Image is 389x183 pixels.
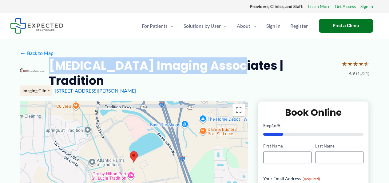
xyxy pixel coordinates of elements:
a: [STREET_ADDRESS][PERSON_NAME] [55,88,136,94]
span: About [237,15,250,37]
span: (1,721) [356,69,369,77]
a: ←Back to Map [20,48,54,58]
label: First Name [263,143,312,149]
span: (Required) [303,177,320,181]
span: Sign In [266,15,280,37]
label: Your Email Address [263,176,364,182]
p: Step of [263,123,364,128]
span: ★ [364,58,369,69]
h2: Book Online [263,106,364,119]
a: AboutMenu Toggle [232,15,261,37]
span: 4.9 [349,69,355,77]
span: For Patients [142,15,168,37]
a: Sign In [360,2,373,10]
a: Register [285,15,313,37]
button: Toggle fullscreen view [232,104,245,116]
span: ★ [353,58,358,69]
span: Menu Toggle [250,15,256,37]
span: Menu Toggle [168,15,174,37]
label: Last Name [315,143,363,149]
span: ★ [358,58,364,69]
span: Menu Toggle [221,15,227,37]
span: ★ [347,58,353,69]
span: Register [290,15,308,37]
span: Solutions by User [184,15,221,37]
a: Solutions by UserMenu Toggle [179,15,232,37]
div: Imaging Clinic [20,85,52,96]
img: Expected Healthcare Logo - side, dark font, small [10,18,63,34]
strong: Providers, Clinics, and Staff: [250,4,304,9]
a: Find a Clinic [319,19,373,33]
a: Learn More [308,2,330,10]
span: ★ [342,58,347,69]
span: 1 [272,123,274,128]
nav: Primary Site Navigation [137,15,313,37]
span: ← [20,50,26,56]
a: For PatientsMenu Toggle [137,15,179,37]
a: Sign In [261,15,285,37]
h2: [MEDICAL_DATA] Imaging Associates | Tradition [49,58,336,89]
span: 5 [278,123,280,128]
a: Get Access [335,2,356,10]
